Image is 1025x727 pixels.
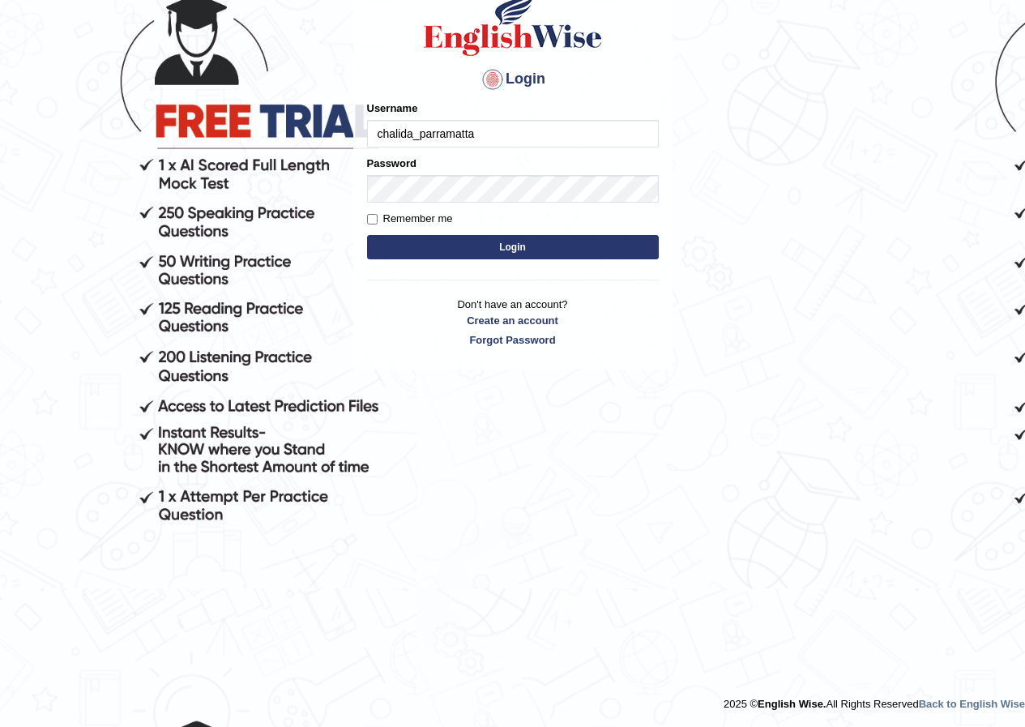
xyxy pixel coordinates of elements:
a: Create an account [367,313,659,328]
label: Password [367,156,416,171]
input: Remember me [367,214,378,225]
label: Username [367,100,418,116]
button: Login [367,235,659,259]
div: 2025 © All Rights Reserved [724,688,1025,712]
p: Don't have an account? [367,297,659,347]
h4: Login [367,66,659,92]
label: Remember me [367,211,453,227]
strong: English Wise. [758,698,826,710]
a: Back to English Wise [919,698,1025,710]
a: Forgot Password [367,332,659,348]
